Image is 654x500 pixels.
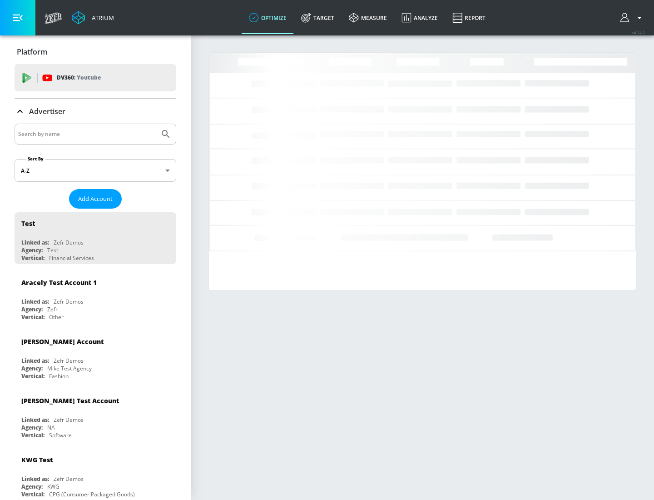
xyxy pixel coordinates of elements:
div: Zefr Demos [54,475,84,483]
div: Aracely Test Account 1Linked as:Zefr DemosAgency:ZefrVertical:Other [15,271,176,323]
div: NA [47,424,55,431]
div: Software [49,431,72,439]
div: Zefr Demos [54,416,84,424]
div: Agency: [21,246,43,254]
a: Target [294,1,342,34]
div: Vertical: [21,490,45,498]
a: Analyze [394,1,445,34]
div: Test [21,219,35,228]
div: Mike Test Agency [47,365,92,372]
div: Platform [15,39,176,65]
p: Youtube [77,73,101,82]
div: [PERSON_NAME] Test AccountLinked as:Zefr DemosAgency:NAVertical:Software [15,390,176,441]
div: Vertical: [21,372,45,380]
div: [PERSON_NAME] Account [21,337,104,346]
div: Aracely Test Account 1 [21,278,97,287]
div: Linked as: [21,416,49,424]
div: Linked as: [21,357,49,365]
div: Zefr Demos [54,298,84,305]
div: Advertiser [15,99,176,124]
p: DV360: [57,73,101,83]
div: Agency: [21,483,43,490]
div: KWG Test [21,455,53,464]
div: Test [47,246,58,254]
div: Agency: [21,305,43,313]
div: Linked as: [21,239,49,246]
span: Add Account [78,194,113,204]
a: optimize [242,1,294,34]
label: Sort By [26,156,45,162]
a: Atrium [72,11,114,25]
div: Fashion [49,372,69,380]
div: [PERSON_NAME] Test Account [21,396,119,405]
a: measure [342,1,394,34]
div: Linked as: [21,475,49,483]
div: Zefr Demos [54,239,84,246]
div: TestLinked as:Zefr DemosAgency:TestVertical:Financial Services [15,212,176,264]
p: Advertiser [29,106,65,116]
div: Vertical: [21,313,45,321]
button: Add Account [69,189,122,209]
div: Vertical: [21,431,45,439]
div: Vertical: [21,254,45,262]
div: Agency: [21,365,43,372]
div: Agency: [21,424,43,431]
div: [PERSON_NAME] AccountLinked as:Zefr DemosAgency:Mike Test AgencyVertical:Fashion [15,330,176,382]
div: Zefr Demos [54,357,84,365]
span: v 4.24.0 [632,30,645,35]
div: Other [49,313,64,321]
div: KWG [47,483,59,490]
a: Report [445,1,493,34]
div: Linked as: [21,298,49,305]
div: A-Z [15,159,176,182]
div: DV360: Youtube [15,64,176,91]
div: CPG (Consumer Packaged Goods) [49,490,135,498]
div: Atrium [88,14,114,22]
div: Financial Services [49,254,94,262]
input: Search by name [18,128,156,140]
p: Platform [17,47,47,57]
div: Zefr [47,305,58,313]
